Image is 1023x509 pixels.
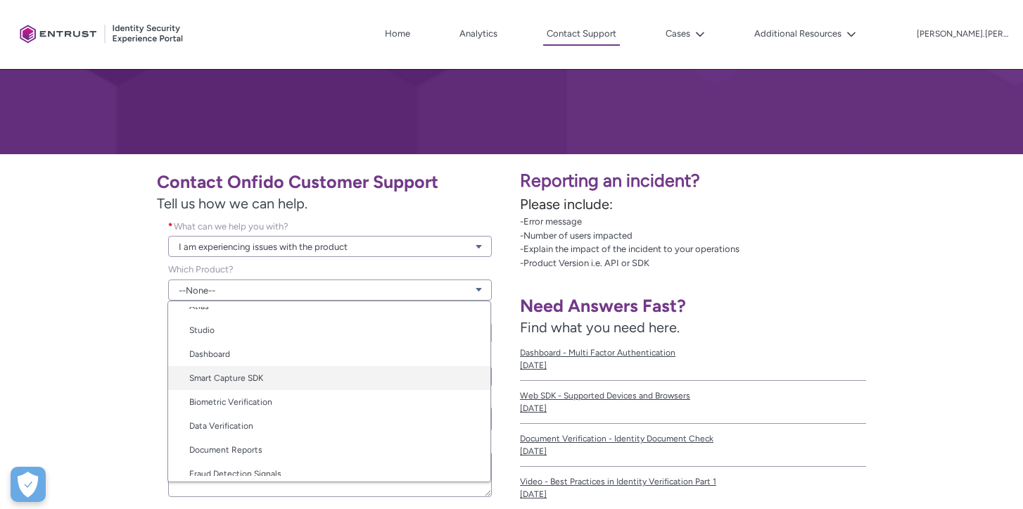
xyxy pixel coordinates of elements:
[916,26,1009,40] button: User Profile hannah.whelan
[11,467,46,502] button: Open Preferences
[168,220,174,234] span: required
[168,414,490,438] a: Data Verification
[520,381,866,424] a: Web SDK - Supported Devices and Browsers[DATE]
[520,338,866,381] a: Dashboard - Multi Factor Authentication[DATE]
[520,360,547,370] lightning-formatted-date-time: [DATE]
[157,171,503,193] h1: Contact Onfido Customer Support
[520,295,866,317] h1: Need Answers Fast?
[520,489,547,499] lightning-formatted-date-time: [DATE]
[168,236,492,257] a: I am experiencing issues with the product
[520,424,866,467] a: Document Verification - Identity Document Check[DATE]
[174,221,288,232] span: What can we help you with?
[520,194,1015,215] p: Please include:
[917,30,1008,39] p: [PERSON_NAME].[PERSON_NAME]
[520,168,1015,194] p: Reporting an incident?
[168,366,490,390] a: Smart Capture SDK
[520,475,866,488] span: Video - Best Practices in Identity Verification Part 1
[520,215,1015,270] p: -Error message -Number of users impacted -Explain the impact of the incident to your operations -...
[11,467,46,502] div: Cookie Preferences
[520,403,547,413] lightning-formatted-date-time: [DATE]
[168,342,490,366] a: Dashboard
[168,438,490,462] a: Document Reports
[157,193,503,214] span: Tell us how we can help.
[168,462,490,486] a: Fraud Detection Signals
[168,279,492,301] a: --None--
[168,390,490,414] a: Biometric Verification
[751,23,860,44] button: Additional Resources
[543,23,620,46] a: Contact Support
[381,23,414,44] a: Home
[520,432,866,445] span: Document Verification - Identity Document Check
[520,446,547,456] lightning-formatted-date-time: [DATE]
[520,346,866,359] span: Dashboard - Multi Factor Authentication
[168,318,490,342] a: Studio
[456,23,501,44] a: Analytics, opens in new tab
[520,319,680,336] span: Find what you need here.
[662,23,709,44] button: Cases
[520,389,866,402] span: Web SDK - Supported Devices and Browsers
[168,264,234,275] span: Which Product?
